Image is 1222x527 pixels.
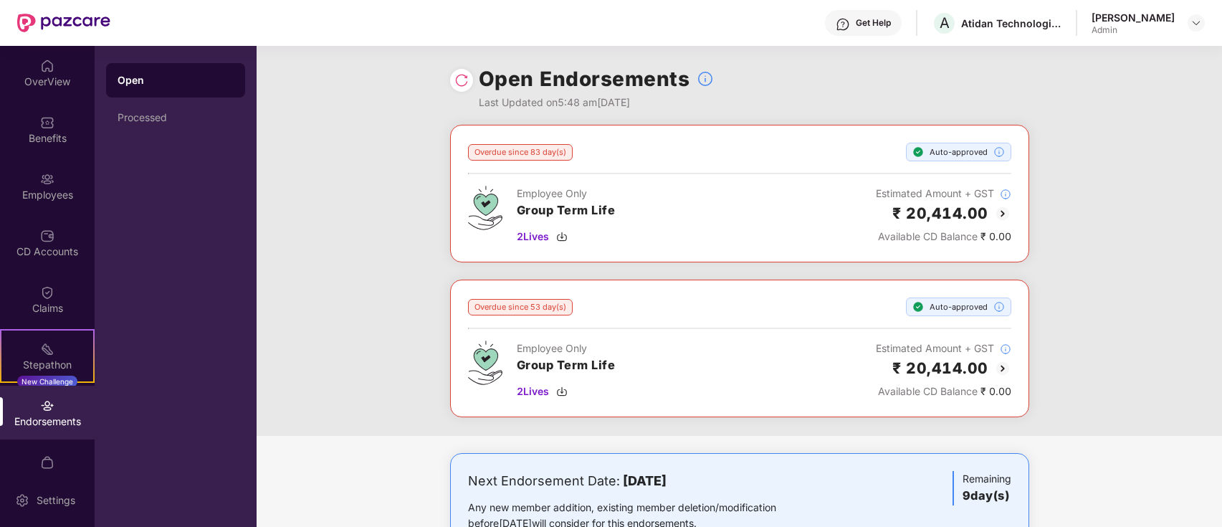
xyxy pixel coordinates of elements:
b: [DATE] [623,473,667,488]
span: 2 Lives [517,384,549,399]
h3: 9 day(s) [963,487,1011,505]
div: Auto-approved [906,298,1011,316]
div: [PERSON_NAME] [1092,11,1175,24]
img: svg+xml;base64,PHN2ZyBpZD0iRG93bmxvYWQtMzJ4MzIiIHhtbG5zPSJodHRwOi8vd3d3LnczLm9yZy8yMDAwL3N2ZyIgd2... [556,231,568,242]
div: Settings [32,493,80,508]
img: svg+xml;base64,PHN2ZyBpZD0iRG93bmxvYWQtMzJ4MzIiIHhtbG5zPSJodHRwOi8vd3d3LnczLm9yZy8yMDAwL3N2ZyIgd2... [556,386,568,397]
h3: Group Term Life [517,201,616,220]
img: svg+xml;base64,PHN2ZyBpZD0iTXlfT3JkZXJzIiBkYXRhLW5hbWU9Ik15IE9yZGVycyIgeG1sbnM9Imh0dHA6Ly93d3cudz... [40,455,54,470]
img: svg+xml;base64,PHN2ZyBpZD0iSG9tZSIgeG1sbnM9Imh0dHA6Ly93d3cudzMub3JnLzIwMDAvc3ZnIiB3aWR0aD0iMjAiIG... [40,59,54,73]
img: svg+xml;base64,PHN2ZyBpZD0iSW5mb18tXzMyeDMyIiBkYXRhLW5hbWU9IkluZm8gLSAzMngzMiIgeG1sbnM9Imh0dHA6Ly... [1000,189,1011,200]
h1: Open Endorsements [479,63,690,95]
img: svg+xml;base64,PHN2ZyBpZD0iRW1wbG95ZWVzIiB4bWxucz0iaHR0cDovL3d3dy53My5vcmcvMjAwMC9zdmciIHdpZHRoPS... [40,172,54,186]
img: svg+xml;base64,PHN2ZyBpZD0iRHJvcGRvd24tMzJ4MzIiIHhtbG5zPSJodHRwOi8vd3d3LnczLm9yZy8yMDAwL3N2ZyIgd2... [1190,17,1202,29]
div: Employee Only [517,341,616,356]
span: Available CD Balance [878,385,978,397]
img: New Pazcare Logo [17,14,110,32]
div: Get Help [856,17,891,29]
div: Processed [118,112,234,123]
div: Stepathon [1,358,93,372]
div: Auto-approved [906,143,1011,161]
span: 2 Lives [517,229,549,244]
img: svg+xml;base64,PHN2ZyB4bWxucz0iaHR0cDovL3d3dy53My5vcmcvMjAwMC9zdmciIHdpZHRoPSI0Ny43MTQiIGhlaWdodD... [468,186,502,230]
img: svg+xml;base64,PHN2ZyB4bWxucz0iaHR0cDovL3d3dy53My5vcmcvMjAwMC9zdmciIHdpZHRoPSIyMSIgaGVpZ2h0PSIyMC... [40,342,54,356]
div: Next Endorsement Date: [468,471,821,491]
div: Open [118,73,234,87]
img: svg+xml;base64,PHN2ZyBpZD0iSW5mb18tXzMyeDMyIiBkYXRhLW5hbWU9IkluZm8gLSAzMngzMiIgeG1sbnM9Imh0dHA6Ly... [993,301,1005,313]
div: ₹ 0.00 [876,229,1011,244]
div: Atidan Technologies Pvt Ltd [961,16,1061,30]
span: Available CD Balance [878,230,978,242]
img: svg+xml;base64,PHN2ZyBpZD0iQ2xhaW0iIHhtbG5zPSJodHRwOi8vd3d3LnczLm9yZy8yMDAwL3N2ZyIgd2lkdGg9IjIwIi... [40,285,54,300]
img: svg+xml;base64,PHN2ZyBpZD0iQmFjay0yMHgyMCIgeG1sbnM9Imh0dHA6Ly93d3cudzMub3JnLzIwMDAvc3ZnIiB3aWR0aD... [994,360,1011,377]
img: svg+xml;base64,PHN2ZyBpZD0iRW5kb3JzZW1lbnRzIiB4bWxucz0iaHR0cDovL3d3dy53My5vcmcvMjAwMC9zdmciIHdpZH... [40,399,54,413]
img: svg+xml;base64,PHN2ZyBpZD0iU2V0dGluZy0yMHgyMCIgeG1sbnM9Imh0dHA6Ly93d3cudzMub3JnLzIwMDAvc3ZnIiB3aW... [15,493,29,508]
img: svg+xml;base64,PHN2ZyBpZD0iQ0RfQWNjb3VudHMiIGRhdGEtbmFtZT0iQ0QgQWNjb3VudHMiIHhtbG5zPSJodHRwOi8vd3... [40,229,54,243]
div: Admin [1092,24,1175,36]
img: svg+xml;base64,PHN2ZyBpZD0iSW5mb18tXzMyeDMyIiBkYXRhLW5hbWU9IkluZm8gLSAzMngzMiIgeG1sbnM9Imh0dHA6Ly... [697,70,714,87]
img: svg+xml;base64,PHN2ZyB4bWxucz0iaHR0cDovL3d3dy53My5vcmcvMjAwMC9zdmciIHdpZHRoPSI0Ny43MTQiIGhlaWdodD... [468,341,502,385]
img: svg+xml;base64,PHN2ZyBpZD0iSW5mb18tXzMyeDMyIiBkYXRhLW5hbWU9IkluZm8gLSAzMngzMiIgeG1sbnM9Imh0dHA6Ly... [993,146,1005,158]
span: A [940,14,950,32]
img: svg+xml;base64,PHN2ZyBpZD0iQmFjay0yMHgyMCIgeG1sbnM9Imh0dHA6Ly93d3cudzMub3JnLzIwMDAvc3ZnIiB3aWR0aD... [994,205,1011,222]
div: Remaining [953,471,1011,505]
img: svg+xml;base64,PHN2ZyBpZD0iSGVscC0zMngzMiIgeG1sbnM9Imh0dHA6Ly93d3cudzMub3JnLzIwMDAvc3ZnIiB3aWR0aD... [836,17,850,32]
img: svg+xml;base64,PHN2ZyBpZD0iU3RlcC1Eb25lLTE2eDE2IiB4bWxucz0iaHR0cDovL3d3dy53My5vcmcvMjAwMC9zdmciIH... [912,146,924,158]
div: Estimated Amount + GST [876,341,1011,356]
img: svg+xml;base64,PHN2ZyBpZD0iUmVsb2FkLTMyeDMyIiB4bWxucz0iaHR0cDovL3d3dy53My5vcmcvMjAwMC9zdmciIHdpZH... [454,73,469,87]
div: Last Updated on 5:48 am[DATE] [479,95,715,110]
img: svg+xml;base64,PHN2ZyBpZD0iQmVuZWZpdHMiIHhtbG5zPSJodHRwOi8vd3d3LnczLm9yZy8yMDAwL3N2ZyIgd2lkdGg9Ij... [40,115,54,130]
div: Overdue since 53 day(s) [468,299,573,315]
img: svg+xml;base64,PHN2ZyBpZD0iSW5mb18tXzMyeDMyIiBkYXRhLW5hbWU9IkluZm8gLSAzMngzMiIgeG1sbnM9Imh0dHA6Ly... [1000,343,1011,355]
h3: Group Term Life [517,356,616,375]
div: Overdue since 83 day(s) [468,144,573,161]
h2: ₹ 20,414.00 [892,356,988,380]
div: Employee Only [517,186,616,201]
div: ₹ 0.00 [876,384,1011,399]
img: svg+xml;base64,PHN2ZyBpZD0iU3RlcC1Eb25lLTE2eDE2IiB4bWxucz0iaHR0cDovL3d3dy53My5vcmcvMjAwMC9zdmciIH... [912,301,924,313]
div: New Challenge [17,376,77,387]
div: Estimated Amount + GST [876,186,1011,201]
h2: ₹ 20,414.00 [892,201,988,225]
